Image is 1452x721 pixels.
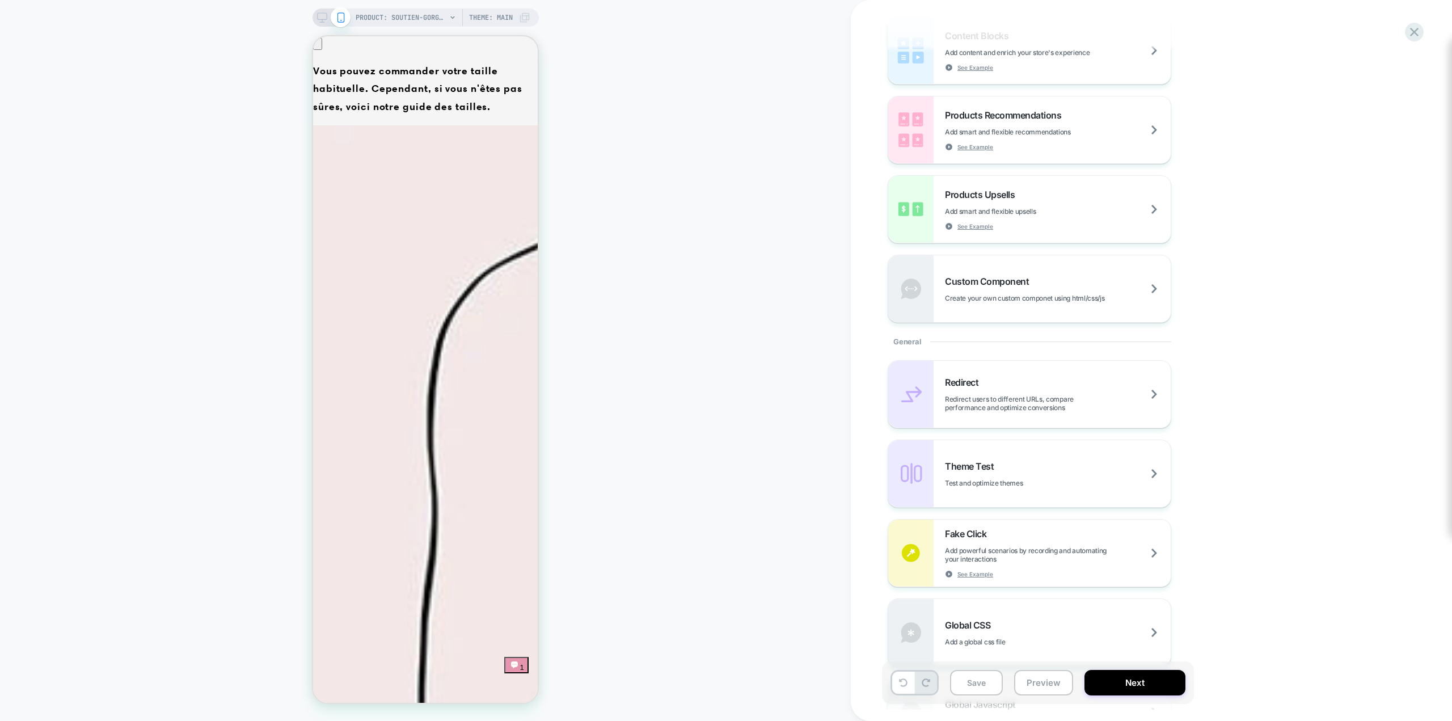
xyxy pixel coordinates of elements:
[945,276,1035,287] span: Custom Component
[950,670,1003,695] button: Save
[945,109,1067,121] span: Products Recommendations
[1084,670,1185,695] button: Next
[469,9,513,27] span: Theme: MAIN
[945,638,1062,646] span: Add a global css file
[191,621,216,657] inbox-online-store-chat: Chat de la boutique en ligne Shopify
[945,30,1014,41] span: Content Blocks
[888,323,1171,360] div: General
[945,128,1128,136] span: Add smart and flexible recommendations
[957,222,993,230] span: See Example
[945,528,992,539] span: Fake Click
[945,189,1020,200] span: Products Upsells
[945,48,1146,57] span: Add content and enrich your store's experience
[945,546,1171,563] span: Add powerful scenarios by recording and automating your interactions
[1014,670,1073,695] button: Preview
[945,461,999,472] span: Theme Test
[945,479,1079,487] span: Test and optimize themes
[945,377,984,388] span: Redirect
[957,64,993,71] span: See Example
[945,619,996,631] span: Global CSS
[945,294,1161,302] span: Create your own custom componet using html/css/js
[356,9,446,27] span: PRODUCT: Soutien-gorge Minimiseur Shapea
[945,207,1092,216] span: Add smart and flexible upsells
[945,395,1171,412] span: Redirect users to different URLs, compare performance and optimize conversions
[957,570,993,578] span: See Example
[957,143,993,151] span: See Example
